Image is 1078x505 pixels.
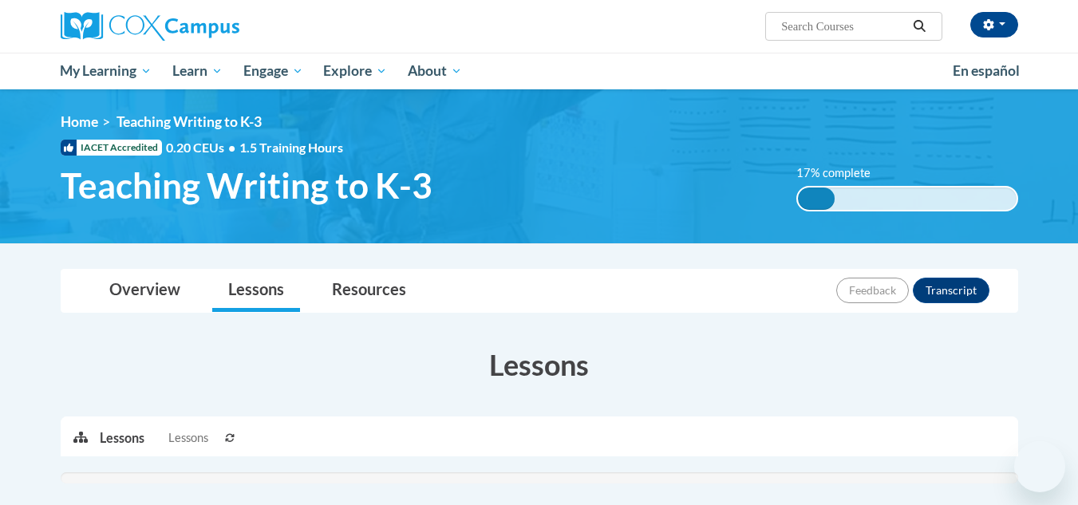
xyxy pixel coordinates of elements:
span: About [408,61,462,81]
span: My Learning [60,61,152,81]
a: Cox Campus [61,12,364,41]
a: Resources [316,270,422,312]
span: Explore [323,61,387,81]
a: En español [942,54,1030,88]
a: Lessons [212,270,300,312]
p: Lessons [100,429,144,447]
div: 17% complete [798,187,835,210]
a: Home [61,113,98,130]
span: Teaching Writing to K-3 [116,113,262,130]
a: My Learning [50,53,163,89]
span: Learn [172,61,223,81]
img: Cox Campus [61,12,239,41]
span: • [228,140,235,155]
span: En español [953,62,1020,79]
input: Search Courses [780,17,907,36]
label: 17% complete [796,164,888,182]
a: Explore [313,53,397,89]
a: Overview [93,270,196,312]
a: Engage [233,53,314,89]
span: Engage [243,61,303,81]
span: 0.20 CEUs [166,139,239,156]
button: Account Settings [970,12,1018,37]
a: Learn [162,53,233,89]
button: Transcript [913,278,989,303]
span: Lessons [168,429,208,447]
span: IACET Accredited [61,140,162,156]
span: 1.5 Training Hours [239,140,343,155]
div: Main menu [37,53,1042,89]
button: Search [907,17,931,36]
button: Feedback [836,278,909,303]
a: About [397,53,472,89]
iframe: Button to launch messaging window [1014,441,1065,492]
h3: Lessons [61,345,1018,385]
span: Teaching Writing to K-3 [61,164,432,207]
